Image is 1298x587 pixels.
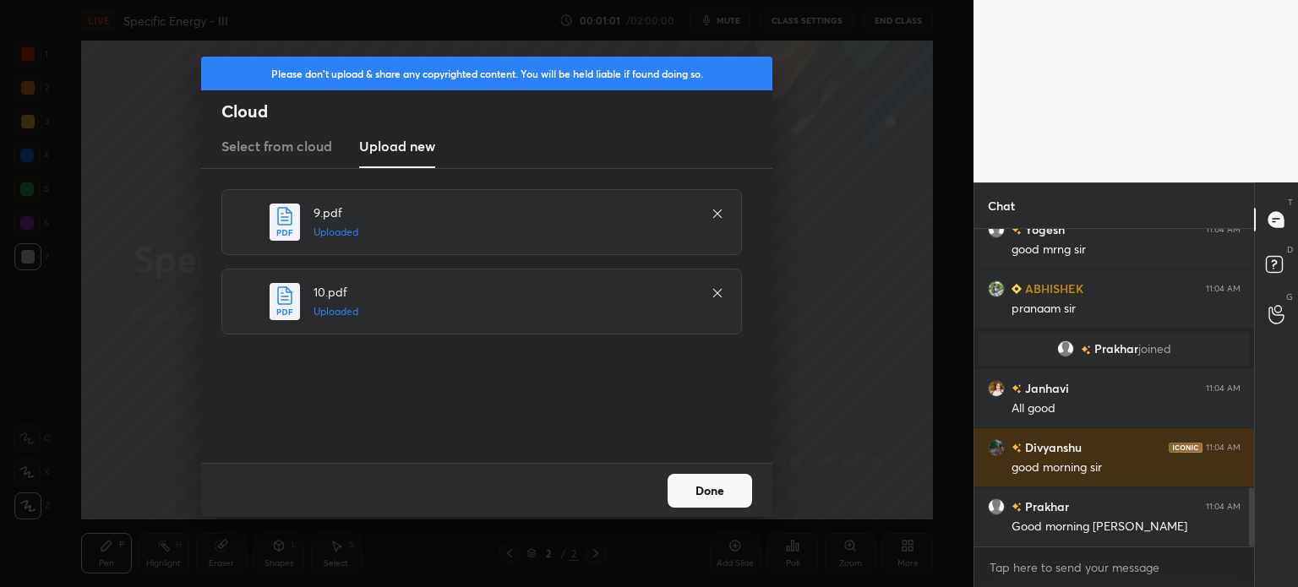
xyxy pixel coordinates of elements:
[1286,291,1293,303] p: G
[1012,242,1241,258] div: good mrng sir
[988,498,1005,515] img: default.png
[988,439,1005,456] img: ea595ad1ae194523a0f3ba375466c927.jpg
[1094,342,1138,356] span: Prakhar
[1012,384,1022,394] img: no-rating-badge.077c3623.svg
[1057,340,1074,357] img: default.png
[668,474,752,508] button: Done
[1022,220,1065,238] h6: Yogesh
[1206,443,1241,453] div: 11:04 AM
[221,101,772,122] h2: Cloud
[1012,400,1241,417] div: All good
[988,380,1005,397] img: a5b0b9265b8449b29fa95ca0af88fbba.jpg
[974,229,1254,546] div: grid
[1012,459,1241,476] div: good morning sir
[1022,280,1083,297] h6: ABHISHEK
[314,204,694,221] h4: 9.pdf
[1138,342,1171,356] span: joined
[1169,443,1203,453] img: iconic-dark.1390631f.png
[1022,497,1069,515] h6: Prakhar
[1012,301,1241,318] div: pranaam sir
[1206,284,1241,294] div: 11:04 AM
[1081,345,1091,355] img: no-rating-badge.077c3623.svg
[1012,503,1022,512] img: no-rating-badge.077c3623.svg
[314,283,694,301] h4: 10.pdf
[974,183,1028,228] p: Chat
[314,304,694,319] h5: Uploaded
[1022,438,1082,456] h6: Divyanshu
[1022,379,1069,397] h6: Janhavi
[1012,519,1241,535] div: Good morning [PERSON_NAME]
[988,221,1005,238] img: default.png
[359,136,435,156] h3: Upload new
[1206,502,1241,512] div: 11:04 AM
[1012,226,1022,235] img: no-rating-badge.077c3623.svg
[1012,443,1022,453] img: no-rating-badge.077c3623.svg
[1287,243,1293,256] p: D
[314,225,694,240] h5: Uploaded
[1206,225,1241,235] div: 11:04 AM
[1288,196,1293,209] p: T
[1012,284,1022,294] img: Learner_Badge_beginner_1_8b307cf2a0.svg
[988,280,1005,297] img: b0db3a635f5741eea49bd60b63ed2a76.jpg
[201,57,772,90] div: Please don't upload & share any copyrighted content. You will be held liable if found doing so.
[1206,383,1241,394] div: 11:04 AM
